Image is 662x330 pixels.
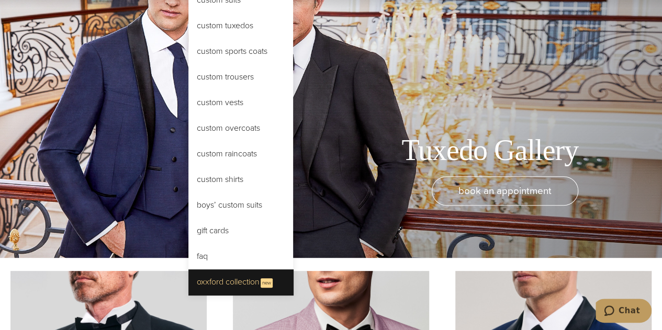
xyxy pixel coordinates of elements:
span: New [261,278,273,288]
a: FAQ [188,244,293,269]
a: Custom Shirts [188,167,293,192]
a: Custom Tuxedos [188,13,293,38]
a: Boys’ Custom Suits [188,192,293,218]
a: Custom Vests [188,90,293,115]
a: Custom Trousers [188,64,293,89]
a: Gift Cards [188,218,293,243]
a: Custom Sports Coats [188,39,293,64]
iframe: Opens a widget where you can chat to one of our agents [596,299,652,325]
h1: Tuxedo Gallery [401,133,578,168]
a: Oxxford CollectionNew [188,269,293,295]
span: book an appointment [458,183,552,198]
a: book an appointment [432,176,578,206]
a: Custom Raincoats [188,141,293,166]
a: Custom Overcoats [188,116,293,141]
